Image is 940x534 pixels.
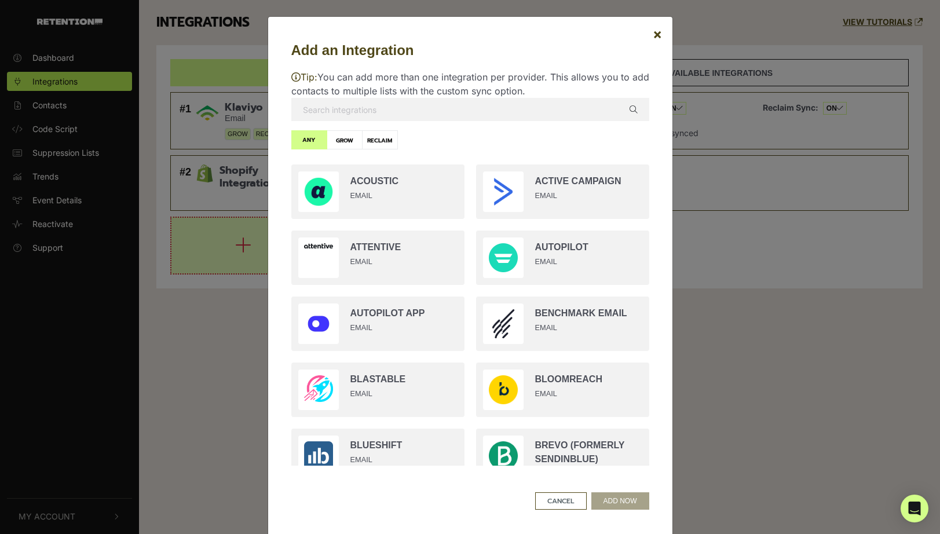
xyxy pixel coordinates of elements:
input: Search integrations [291,98,649,121]
div: Open Intercom Messenger [901,495,928,522]
p: You can add more than one integration per provider. This allows you to add contacts to multiple l... [291,70,649,98]
button: Close [643,18,671,50]
span: × [653,25,662,42]
label: RECLAIM [362,130,398,149]
label: ANY [291,130,327,149]
h5: Add an Integration [291,40,649,61]
label: GROW [327,130,363,149]
span: Tip: [291,71,317,83]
